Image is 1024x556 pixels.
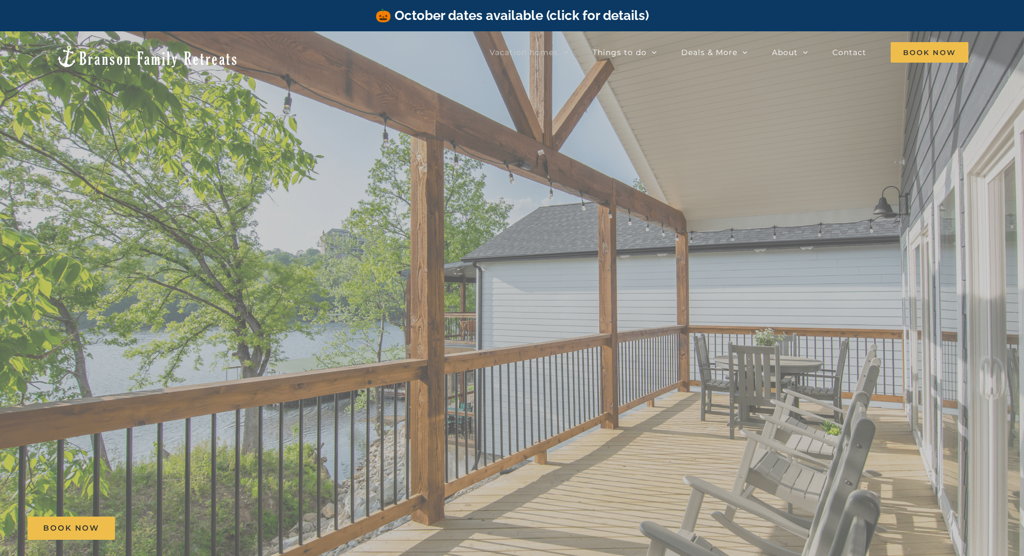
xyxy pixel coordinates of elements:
[28,517,115,540] a: Book Now
[891,42,968,63] span: Book Now
[43,524,99,533] span: Book Now
[447,343,578,357] h3: 5 Bedrooms | Sleeps 10
[593,42,657,63] a: Things to do
[375,8,649,23] a: 🎃 October dates available (click for details)
[681,42,748,63] a: Deals & More
[416,286,608,332] b: Blue Pearl
[772,42,808,63] a: About
[490,42,968,63] nav: Main Menu
[681,49,737,56] span: Deals & More
[490,49,558,56] span: Vacation homes
[593,49,647,56] span: Things to do
[56,44,239,69] img: Branson Family Retreats Logo
[490,42,568,63] a: Vacation homes
[832,42,866,63] a: Contact
[772,49,798,56] span: About
[832,49,866,56] span: Contact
